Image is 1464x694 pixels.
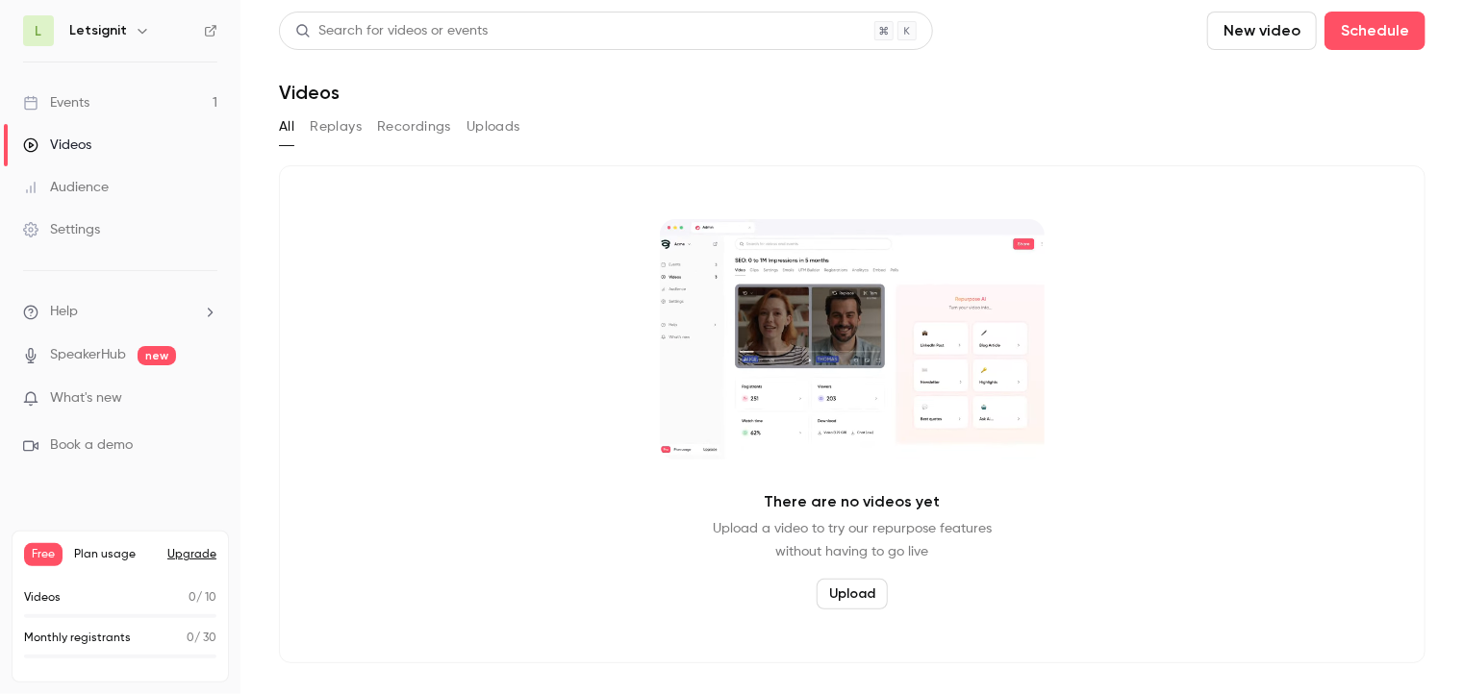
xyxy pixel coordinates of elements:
[295,21,488,41] div: Search for videos or events
[1207,12,1317,50] button: New video
[36,21,42,41] span: L
[50,345,126,365] a: SpeakerHub
[279,81,340,104] h1: Videos
[187,630,216,647] p: / 30
[50,435,133,456] span: Book a demo
[24,543,63,566] span: Free
[167,547,216,562] button: Upgrade
[765,490,941,513] p: There are no videos yet
[23,136,91,155] div: Videos
[23,302,217,322] li: help-dropdown-opener
[189,592,196,604] span: 0
[50,388,122,409] span: What's new
[69,21,127,40] h6: Letsignit
[377,112,451,142] button: Recordings
[467,112,520,142] button: Uploads
[187,632,194,644] span: 0
[713,517,992,563] p: Upload a video to try our repurpose features without having to go live
[23,220,100,239] div: Settings
[1325,12,1426,50] button: Schedule
[24,589,61,607] p: Videos
[74,547,156,562] span: Plan usage
[279,12,1426,682] section: Videos
[279,112,294,142] button: All
[310,112,362,142] button: Replays
[817,579,888,609] button: Upload
[23,178,109,197] div: Audience
[23,93,89,112] div: Events
[50,302,78,322] span: Help
[189,589,216,607] p: / 10
[24,630,131,647] p: Monthly registrants
[138,346,176,365] span: new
